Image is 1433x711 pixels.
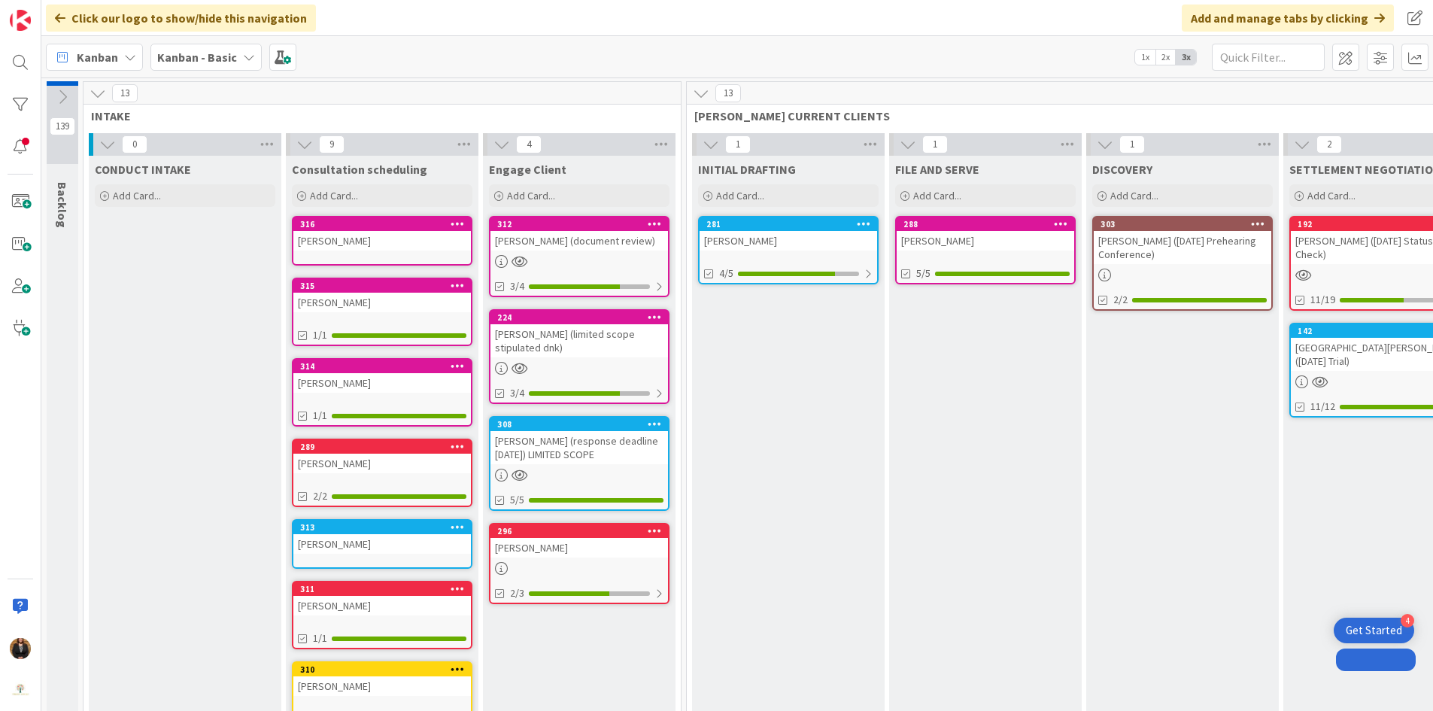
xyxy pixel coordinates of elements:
[497,526,668,536] div: 296
[1094,217,1271,264] div: 303[PERSON_NAME] ([DATE] Prehearing Conference)
[497,219,668,229] div: 312
[1155,50,1176,65] span: 2x
[292,216,472,266] a: 316[PERSON_NAME]
[698,216,879,284] a: 281[PERSON_NAME]4/5
[1307,189,1356,202] span: Add Card...
[510,585,524,601] span: 2/3
[293,279,471,312] div: 315[PERSON_NAME]
[77,48,118,66] span: Kanban
[300,664,471,675] div: 310
[319,135,345,153] span: 9
[300,281,471,291] div: 315
[897,217,1074,231] div: 288
[490,431,668,464] div: [PERSON_NAME] (response deadline [DATE]) LIMITED SCOPE
[300,442,471,452] div: 289
[489,523,669,604] a: 296[PERSON_NAME]2/3
[700,217,877,231] div: 281
[293,534,471,554] div: [PERSON_NAME]
[490,217,668,231] div: 312
[313,327,327,343] span: 1/1
[293,582,471,596] div: 311
[122,135,147,153] span: 0
[700,231,877,251] div: [PERSON_NAME]
[292,358,472,427] a: 314[PERSON_NAME]1/1
[293,231,471,251] div: [PERSON_NAME]
[112,84,138,102] span: 13
[292,519,472,569] a: 313[PERSON_NAME]
[292,278,472,346] a: 315[PERSON_NAME]1/1
[293,279,471,293] div: 315
[1094,217,1271,231] div: 303
[300,361,471,372] div: 314
[895,162,979,177] span: FILE AND SERVE
[10,680,31,701] img: avatar
[913,189,961,202] span: Add Card...
[10,638,31,659] img: KS
[716,189,764,202] span: Add Card...
[510,385,524,401] span: 3/4
[489,162,566,177] span: Engage Client
[489,309,669,404] a: 224[PERSON_NAME] (limited scope stipulated dnk)3/4
[293,360,471,393] div: 314[PERSON_NAME]
[1310,399,1335,415] span: 11/12
[1101,219,1271,229] div: 303
[293,521,471,554] div: 313[PERSON_NAME]
[700,217,877,251] div: 281[PERSON_NAME]
[725,135,751,153] span: 1
[1316,135,1342,153] span: 2
[490,231,668,251] div: [PERSON_NAME] (document review)
[895,216,1076,284] a: 288[PERSON_NAME]5/5
[698,162,796,177] span: INITIAL DRAFTING
[113,189,161,202] span: Add Card...
[292,581,472,649] a: 311[PERSON_NAME]1/1
[490,311,668,357] div: 224[PERSON_NAME] (limited scope stipulated dnk)
[1176,50,1196,65] span: 3x
[916,266,931,281] span: 5/5
[293,582,471,615] div: 311[PERSON_NAME]
[293,373,471,393] div: [PERSON_NAME]
[293,217,471,251] div: 316[PERSON_NAME]
[293,360,471,373] div: 314
[313,488,327,504] span: 2/2
[1146,495,1416,638] iframe: UserGuiding Product Updates RC Tooltip
[489,416,669,511] a: 308[PERSON_NAME] (response deadline [DATE]) LIMITED SCOPE5/5
[706,219,877,229] div: 281
[55,182,70,228] span: Backlog
[310,189,358,202] span: Add Card...
[293,663,471,696] div: 310[PERSON_NAME]
[1094,231,1271,264] div: [PERSON_NAME] ([DATE] Prehearing Conference)
[1113,292,1128,308] span: 2/2
[300,584,471,594] div: 311
[46,5,316,32] div: Click our logo to show/hide this navigation
[715,84,741,102] span: 13
[292,162,427,177] span: Consultation scheduling
[293,521,471,534] div: 313
[490,524,668,558] div: 296[PERSON_NAME]
[293,293,471,312] div: [PERSON_NAME]
[95,162,191,177] span: CONDUCT INTAKE
[293,596,471,615] div: [PERSON_NAME]
[510,278,524,294] span: 3/4
[516,135,542,153] span: 4
[1092,216,1273,311] a: 303[PERSON_NAME] ([DATE] Prehearing Conference)2/2
[897,231,1074,251] div: [PERSON_NAME]
[507,189,555,202] span: Add Card...
[1310,292,1335,308] span: 11/19
[490,418,668,464] div: 308[PERSON_NAME] (response deadline [DATE]) LIMITED SCOPE
[490,538,668,558] div: [PERSON_NAME]
[497,419,668,430] div: 308
[922,135,948,153] span: 1
[1135,50,1155,65] span: 1x
[313,408,327,424] span: 1/1
[91,108,662,123] span: INTAKE
[490,324,668,357] div: [PERSON_NAME] (limited scope stipulated dnk)
[293,663,471,676] div: 310
[490,524,668,538] div: 296
[1182,5,1394,32] div: Add and manage tabs by clicking
[1119,135,1145,153] span: 1
[1110,189,1158,202] span: Add Card...
[293,454,471,473] div: [PERSON_NAME]
[50,117,75,135] span: 139
[510,492,524,508] span: 5/5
